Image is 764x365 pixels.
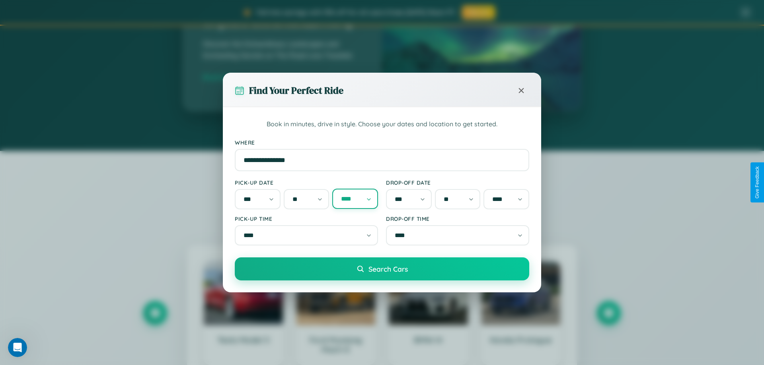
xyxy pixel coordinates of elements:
label: Where [235,139,529,146]
label: Drop-off Time [386,215,529,222]
p: Book in minutes, drive in style. Choose your dates and location to get started. [235,119,529,129]
label: Pick-up Date [235,179,378,186]
h3: Find Your Perfect Ride [249,84,343,97]
button: Search Cars [235,257,529,280]
label: Pick-up Time [235,215,378,222]
label: Drop-off Date [386,179,529,186]
span: Search Cars [368,265,408,273]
